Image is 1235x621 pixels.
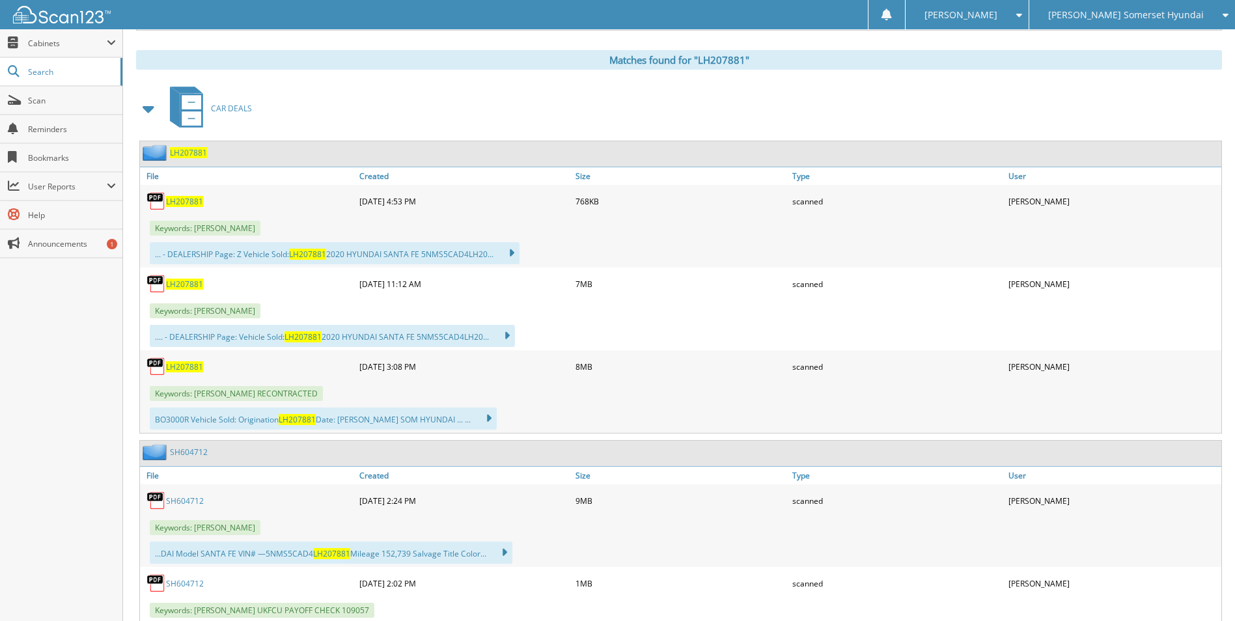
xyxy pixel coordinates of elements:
[28,210,116,221] span: Help
[356,488,572,514] div: [DATE] 2:24 PM
[28,124,116,135] span: Reminders
[284,331,322,342] span: LH207881
[162,83,252,134] a: CAR DEALS
[146,274,166,294] img: PDF.png
[143,145,170,161] img: folder2.png
[789,167,1005,185] a: Type
[150,407,497,430] div: BO3000R Vehicle Sold: Origination Date: [PERSON_NAME] SOM HYUNDAI ... ...
[166,196,203,207] a: LH207881
[150,325,515,347] div: .... - DEALERSHIP Page: Vehicle Sold: 2020 HYUNDAI SANTA FE 5NMS5CAD4LH20...
[1005,570,1221,596] div: [PERSON_NAME]
[356,570,572,596] div: [DATE] 2:02 PM
[166,495,204,506] a: SH604712
[1005,353,1221,379] div: [PERSON_NAME]
[28,95,116,106] span: Scan
[140,467,356,484] a: File
[789,488,1005,514] div: scanned
[356,188,572,214] div: [DATE] 4:53 PM
[150,603,374,618] span: Keywords: [PERSON_NAME] UKFCU PAYOFF CHECK 109057
[146,491,166,510] img: PDF.png
[150,542,512,564] div: ...DAI Model SANTA FE VIN# —5NMS5CAD4 Mileage 152,739 Salvage Title Color...
[28,181,107,192] span: User Reports
[28,238,116,249] span: Announcements
[1005,488,1221,514] div: [PERSON_NAME]
[166,361,203,372] a: LH207881
[1005,271,1221,297] div: [PERSON_NAME]
[356,167,572,185] a: Created
[572,167,788,185] a: Size
[146,573,166,593] img: PDF.png
[1005,188,1221,214] div: [PERSON_NAME]
[572,353,788,379] div: 8MB
[107,239,117,249] div: 1
[146,357,166,376] img: PDF.png
[170,447,208,458] a: SH604712
[572,271,788,297] div: 7MB
[789,467,1005,484] a: Type
[166,578,204,589] a: SH604712
[150,221,260,236] span: Keywords: [PERSON_NAME]
[789,188,1005,214] div: scanned
[150,242,520,264] div: ... - DEALERSHIP Page: Z Vehicle Sold: 2020 HYUNDAI SANTA FE 5NMS5CAD4LH20...
[279,414,316,425] span: LH207881
[140,167,356,185] a: File
[356,467,572,484] a: Created
[356,353,572,379] div: [DATE] 3:08 PM
[211,103,252,114] span: CAR DEALS
[1048,11,1204,19] span: [PERSON_NAME] Somerset Hyundai
[170,147,207,158] a: LH207881
[789,570,1005,596] div: scanned
[572,467,788,484] a: Size
[166,279,203,290] a: LH207881
[136,50,1222,70] div: Matches found for "LH207881"
[572,188,788,214] div: 768KB
[572,570,788,596] div: 1MB
[572,488,788,514] div: 9MB
[789,353,1005,379] div: scanned
[146,191,166,211] img: PDF.png
[313,548,350,559] span: LH207881
[150,520,260,535] span: Keywords: [PERSON_NAME]
[924,11,997,19] span: [PERSON_NAME]
[143,444,170,460] img: folder2.png
[1005,467,1221,484] a: User
[28,152,116,163] span: Bookmarks
[356,271,572,297] div: [DATE] 11:12 AM
[150,303,260,318] span: Keywords: [PERSON_NAME]
[789,271,1005,297] div: scanned
[28,66,114,77] span: Search
[150,386,323,401] span: Keywords: [PERSON_NAME] RECONTRACTED
[28,38,107,49] span: Cabinets
[1005,167,1221,185] a: User
[289,249,326,260] span: LH207881
[13,6,111,23] img: scan123-logo-white.svg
